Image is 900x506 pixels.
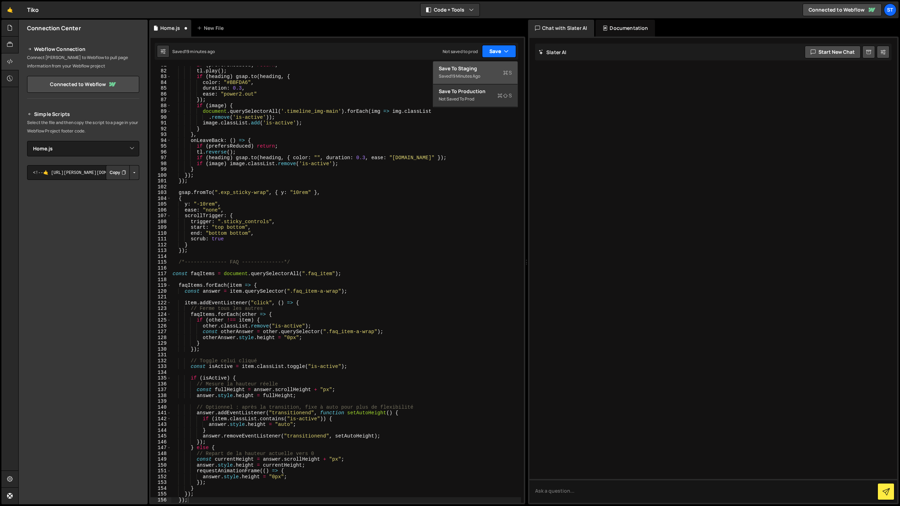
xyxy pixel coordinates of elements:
[150,468,171,474] div: 151
[27,165,139,180] textarea: <!--🤙 [URL][PERSON_NAME][DOMAIN_NAME]> <script>document.addEventListener("DOMContentLoaded", func...
[150,120,171,126] div: 91
[433,61,518,108] div: Code + Tools
[150,451,171,457] div: 148
[150,364,171,370] div: 133
[150,491,171,497] div: 155
[197,25,226,32] div: New File
[803,4,882,16] a: Connected to Webflow
[150,248,171,254] div: 113
[27,118,139,135] p: Select the file and then copy the script to a page in your Webflow Project footer code.
[106,165,139,180] div: Button group with nested dropdown
[150,161,171,167] div: 98
[482,45,516,58] button: Save
[433,61,517,84] button: Save to StagingS Saved19 minutes ago
[150,254,171,260] div: 114
[150,312,171,318] div: 124
[150,155,171,161] div: 97
[106,165,130,180] button: Copy
[497,92,512,99] span: S
[150,126,171,132] div: 92
[185,48,215,54] div: 19 minutes ago
[150,109,171,115] div: 89
[150,242,171,248] div: 112
[150,398,171,404] div: 139
[439,65,512,72] div: Save to Staging
[150,422,171,428] div: 143
[150,317,171,323] div: 125
[150,370,171,376] div: 134
[160,25,180,32] div: Home.js
[27,6,39,14] div: Tiko
[150,149,171,155] div: 96
[150,196,171,202] div: 104
[150,497,171,503] div: 156
[150,190,171,196] div: 103
[150,294,171,300] div: 121
[150,306,171,312] div: 123
[150,231,171,236] div: 110
[150,456,171,462] div: 149
[150,445,171,451] div: 147
[150,381,171,387] div: 136
[150,74,171,80] div: 83
[150,323,171,329] div: 126
[150,115,171,121] div: 90
[150,439,171,445] div: 146
[150,410,171,416] div: 141
[150,184,171,190] div: 102
[150,474,171,480] div: 152
[439,88,512,95] div: Save to Production
[27,76,139,93] a: Connected to Webflow
[443,48,478,54] div: Not saved to prod
[150,358,171,364] div: 132
[150,225,171,231] div: 109
[1,1,19,18] a: 🤙
[150,346,171,352] div: 130
[150,277,171,283] div: 118
[150,173,171,179] div: 100
[150,213,171,219] div: 107
[150,329,171,335] div: 127
[150,97,171,103] div: 87
[503,69,512,76] span: S
[528,20,594,37] div: Chat with Slater AI
[150,85,171,91] div: 85
[150,387,171,393] div: 137
[596,20,655,37] div: Documentation
[150,259,171,265] div: 115
[150,219,171,225] div: 108
[27,110,139,118] h2: Simple Scripts
[420,4,480,16] button: Code + Tools
[150,480,171,486] div: 153
[150,433,171,439] div: 145
[150,143,171,149] div: 95
[150,335,171,341] div: 128
[150,207,171,213] div: 106
[172,48,215,54] div: Saved
[150,68,171,74] div: 82
[150,138,171,144] div: 94
[150,91,171,97] div: 86
[150,300,171,306] div: 122
[451,73,480,79] div: 19 minutes ago
[884,4,896,16] a: St
[439,95,512,103] div: Not saved to prod
[27,192,140,255] iframe: YouTube video player
[150,132,171,138] div: 93
[150,283,171,288] div: 119
[27,24,81,32] h2: Connection Center
[150,167,171,173] div: 99
[150,375,171,381] div: 135
[150,352,171,358] div: 131
[150,393,171,399] div: 138
[150,201,171,207] div: 105
[150,103,171,109] div: 88
[27,45,139,53] h2: Webflow Connection
[27,53,139,70] p: Connect [PERSON_NAME] to Webflow to pull page information from your Webflow project
[150,271,171,277] div: 117
[433,84,517,107] button: Save to ProductionS Not saved to prod
[27,259,140,323] iframe: YouTube video player
[150,236,171,242] div: 111
[150,265,171,271] div: 116
[150,404,171,410] div: 140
